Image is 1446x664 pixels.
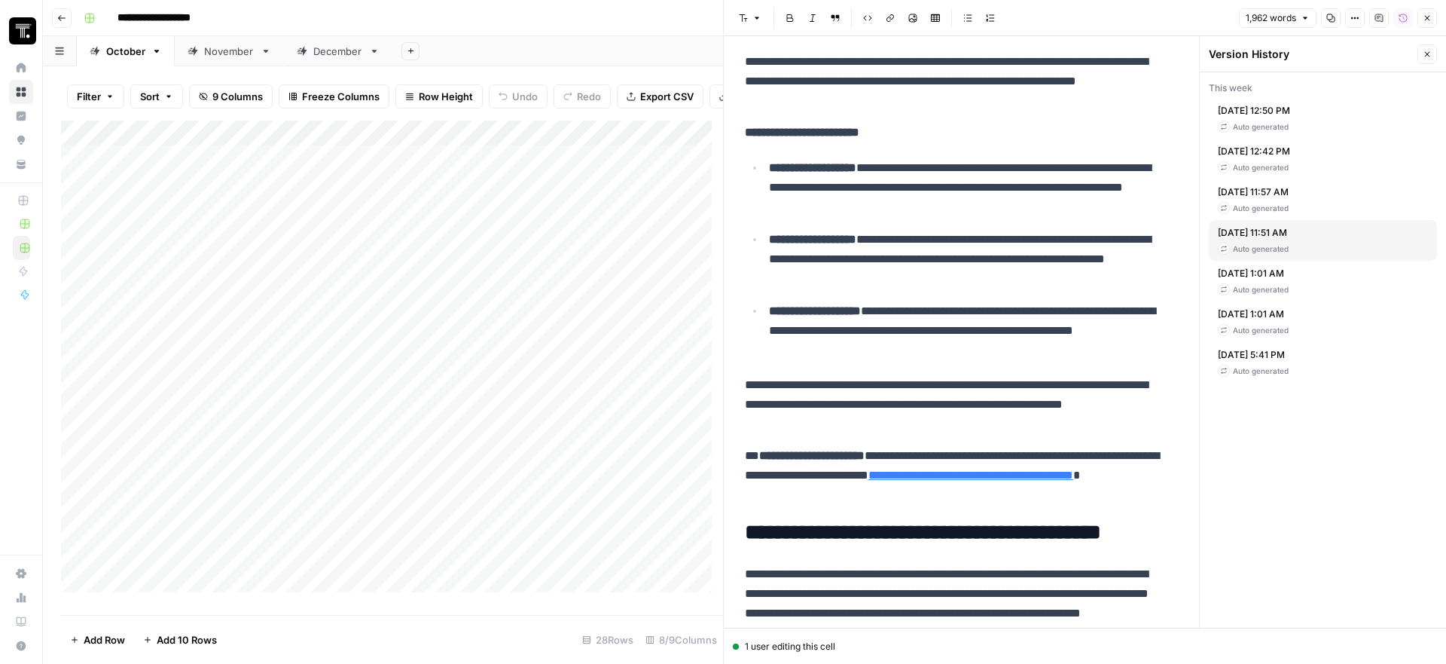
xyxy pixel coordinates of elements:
div: Auto generated [1218,283,1289,295]
button: Filter [67,84,124,109]
a: October [77,36,175,66]
button: Add Row [61,628,134,652]
div: Auto generated [1218,161,1290,173]
span: 9 Columns [212,89,263,104]
div: October [106,44,145,59]
div: This week [1209,81,1437,95]
button: Help + Support [9,634,33,658]
span: Add Row [84,632,125,647]
div: November [204,44,255,59]
span: [DATE] 12:50 PM [1218,104,1290,118]
div: Auto generated [1218,121,1290,133]
div: December [313,44,363,59]
img: Thoughtspot Logo [9,17,36,44]
span: Redo [577,89,601,104]
span: Add 10 Rows [157,632,217,647]
span: [DATE] 1:01 AM [1218,308,1289,321]
span: Row Height [419,89,473,104]
div: Auto generated [1218,243,1289,255]
div: Auto generated [1218,324,1289,336]
div: Version History [1209,47,1413,62]
button: 1,962 words [1239,8,1316,28]
a: Insights [9,104,33,128]
span: Export CSV [640,89,694,104]
button: Add 10 Rows [134,628,226,652]
a: Opportunities [9,128,33,152]
span: Sort [140,89,160,104]
button: Row Height [395,84,483,109]
span: [DATE] 5:41 PM [1218,348,1289,362]
button: Redo [554,84,611,109]
button: 9 Columns [189,84,273,109]
a: December [284,36,392,66]
span: Freeze Columns [302,89,380,104]
span: Filter [77,89,101,104]
button: Sort [130,84,183,109]
div: Auto generated [1218,365,1289,377]
div: 1 user editing this cell [733,640,1437,653]
div: Auto generated [1218,202,1289,214]
a: November [175,36,284,66]
a: Browse [9,80,33,104]
button: Undo [489,84,548,109]
span: [DATE] 11:51 AM [1218,226,1289,240]
div: 28 Rows [576,628,639,652]
a: Settings [9,561,33,586]
span: 1,962 words [1246,11,1296,25]
a: Home [9,56,33,80]
button: Freeze Columns [279,84,389,109]
span: [DATE] 12:42 PM [1218,145,1290,158]
a: Your Data [9,152,33,176]
span: Undo [512,89,538,104]
button: Workspace: Thoughtspot [9,12,33,50]
a: Usage [9,586,33,610]
button: Export CSV [617,84,703,109]
span: [DATE] 11:57 AM [1218,185,1289,199]
span: [DATE] 1:01 AM [1218,267,1289,280]
a: Learning Hub [9,610,33,634]
div: 8/9 Columns [639,628,723,652]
